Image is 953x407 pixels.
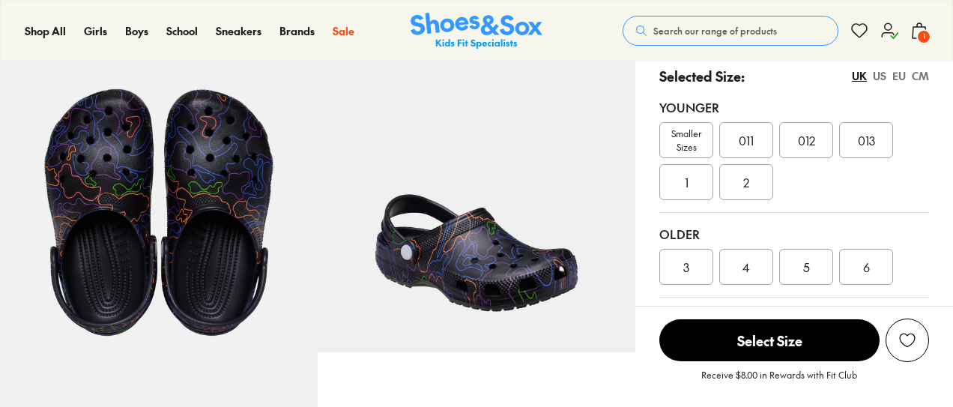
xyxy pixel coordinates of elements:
button: Select Size [659,319,880,362]
span: Smaller Sizes [660,127,713,154]
div: Younger [659,98,929,116]
span: 012 [798,131,815,149]
button: Search our range of products [623,16,838,46]
a: Sale [333,23,354,39]
span: 2 [743,173,749,191]
a: Shoes & Sox [411,13,542,49]
a: Shop All [25,23,66,39]
span: 6 [863,258,870,276]
button: 1 [910,14,928,47]
span: Select Size [659,319,880,361]
span: 1 [916,29,931,44]
span: Sale [333,23,354,38]
div: EU [892,68,906,84]
span: 013 [858,131,875,149]
button: Add to wishlist [886,319,929,362]
span: Girls [84,23,107,38]
span: 1 [685,173,689,191]
a: Girls [84,23,107,39]
a: Sneakers [216,23,261,39]
span: Brands [279,23,315,38]
div: CM [912,68,929,84]
a: Boys [125,23,148,39]
div: UK [852,68,867,84]
span: Boys [125,23,148,38]
div: US [873,68,886,84]
span: 5 [803,258,810,276]
p: Selected Size: [659,66,745,86]
span: 011 [739,131,754,149]
span: Search our range of products [653,24,777,37]
span: Sneakers [216,23,261,38]
p: Receive $8.00 in Rewards with Fit Club [701,368,857,395]
img: SNS_Logo_Responsive.svg [411,13,542,49]
img: 7-553312_1 [318,34,635,352]
a: School [166,23,198,39]
a: Brands [279,23,315,39]
div: Older [659,225,929,243]
span: 4 [742,258,750,276]
span: School [166,23,198,38]
span: 3 [683,258,689,276]
span: Shop All [25,23,66,38]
